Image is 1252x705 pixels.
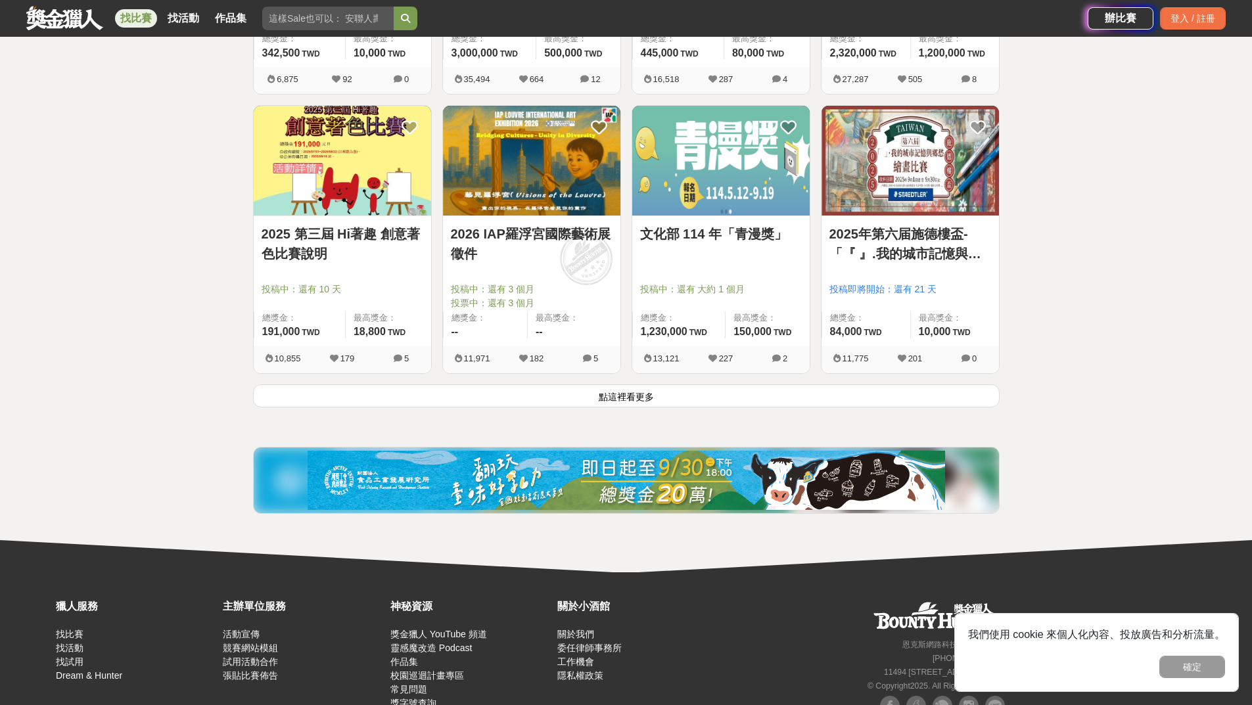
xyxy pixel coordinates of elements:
a: Cover Image [822,106,999,216]
small: [PHONE_NUMBER] [933,654,1005,663]
span: TWD [864,328,881,337]
span: 最高獎金： [354,311,423,325]
a: 競賽網站模組 [223,643,278,653]
span: 最高獎金： [919,32,991,45]
span: 150,000 [733,326,772,337]
span: TWD [500,49,518,58]
span: TWD [879,49,896,58]
a: 獎金獵人 YouTube 頻道 [390,629,487,639]
a: 辦比賽 [1088,7,1153,30]
span: 投稿即將開始：還有 21 天 [829,283,991,296]
span: TWD [388,328,406,337]
a: Dream & Hunter [56,670,122,681]
small: © Copyright 2025 . All Rights Reserved. [868,681,1005,691]
span: 11,775 [843,353,869,363]
span: 總獎金： [830,311,902,325]
span: 6,875 [277,74,298,84]
span: 8 [972,74,977,84]
a: 找活動 [162,9,204,28]
span: 總獎金： [452,311,520,325]
span: 總獎金： [262,311,337,325]
div: 登入 / 註冊 [1160,7,1226,30]
span: 5 [593,353,598,363]
span: 201 [908,353,923,363]
span: 2,320,000 [830,47,877,58]
span: 664 [530,74,544,84]
small: 恩克斯網路科技股份有限公司 [902,640,1005,649]
span: 最高獎金： [732,32,802,45]
span: 最高獎金： [919,311,991,325]
span: 投稿中：還有 3 個月 [451,283,613,296]
span: 1,200,000 [919,47,965,58]
span: 227 [719,353,733,363]
div: 神秘資源 [390,599,551,614]
span: 0 [404,74,409,84]
span: 505 [908,74,923,84]
span: 4 [783,74,787,84]
span: 191,000 [262,326,300,337]
span: -- [536,326,543,337]
span: 總獎金： [830,32,902,45]
small: 11494 [STREET_ADDRESS] 3 樓 [884,668,1005,677]
span: 最高獎金： [354,32,423,45]
a: 作品集 [390,656,418,667]
a: 關於我們 [557,629,594,639]
span: TWD [689,328,707,337]
span: TWD [302,328,319,337]
span: 10,855 [275,353,301,363]
a: 活動宣傳 [223,629,260,639]
a: 找比賽 [56,629,83,639]
span: 500,000 [544,47,582,58]
img: Cover Image [254,106,431,216]
span: 80,000 [732,47,764,58]
span: 3,000,000 [452,47,498,58]
span: TWD [766,49,784,58]
span: 5 [404,353,409,363]
a: 校園巡迴計畫專區 [390,670,464,681]
img: 11b6bcb1-164f-4f8f-8046-8740238e410a.jpg [308,451,945,510]
img: Cover Image [443,106,620,216]
span: 最高獎金： [536,311,613,325]
div: 獵人服務 [56,599,216,614]
button: 確定 [1159,656,1225,678]
div: 關於小酒館 [557,599,718,614]
a: 找活動 [56,643,83,653]
a: 找試用 [56,656,83,667]
button: 點這裡看更多 [253,384,1000,407]
span: TWD [774,328,791,337]
span: 18,800 [354,326,386,337]
a: 2025年第六届施德樓盃-「『 』.我的城市記憶與鄉愁」繪畫比賽 [829,224,991,263]
a: 文化部 114 年「青漫獎」 [640,224,802,244]
span: TWD [388,49,406,58]
span: 27,287 [843,74,869,84]
a: 張貼比賽佈告 [223,670,278,681]
span: 總獎金： [641,32,716,45]
span: TWD [967,49,985,58]
span: 35,494 [464,74,490,84]
span: 342,500 [262,47,300,58]
img: Cover Image [632,106,810,216]
span: -- [452,326,459,337]
span: 13,121 [653,353,680,363]
a: 找比賽 [115,9,157,28]
a: 試用活動合作 [223,656,278,667]
span: 287 [719,74,733,84]
span: 11,971 [464,353,490,363]
span: 16,518 [653,74,680,84]
span: 2 [783,353,787,363]
span: 1,230,000 [641,326,687,337]
span: 總獎金： [641,311,718,325]
span: TWD [584,49,602,58]
span: 10,000 [354,47,386,58]
a: 2026 IAP羅浮宮國際藝術展徵件 [451,224,613,263]
span: TWD [302,49,319,58]
span: 445,000 [641,47,679,58]
span: TWD [680,49,698,58]
a: 工作機會 [557,656,594,667]
div: 主辦單位服務 [223,599,383,614]
span: 投稿中：還有 大約 1 個月 [640,283,802,296]
span: 92 [342,74,352,84]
